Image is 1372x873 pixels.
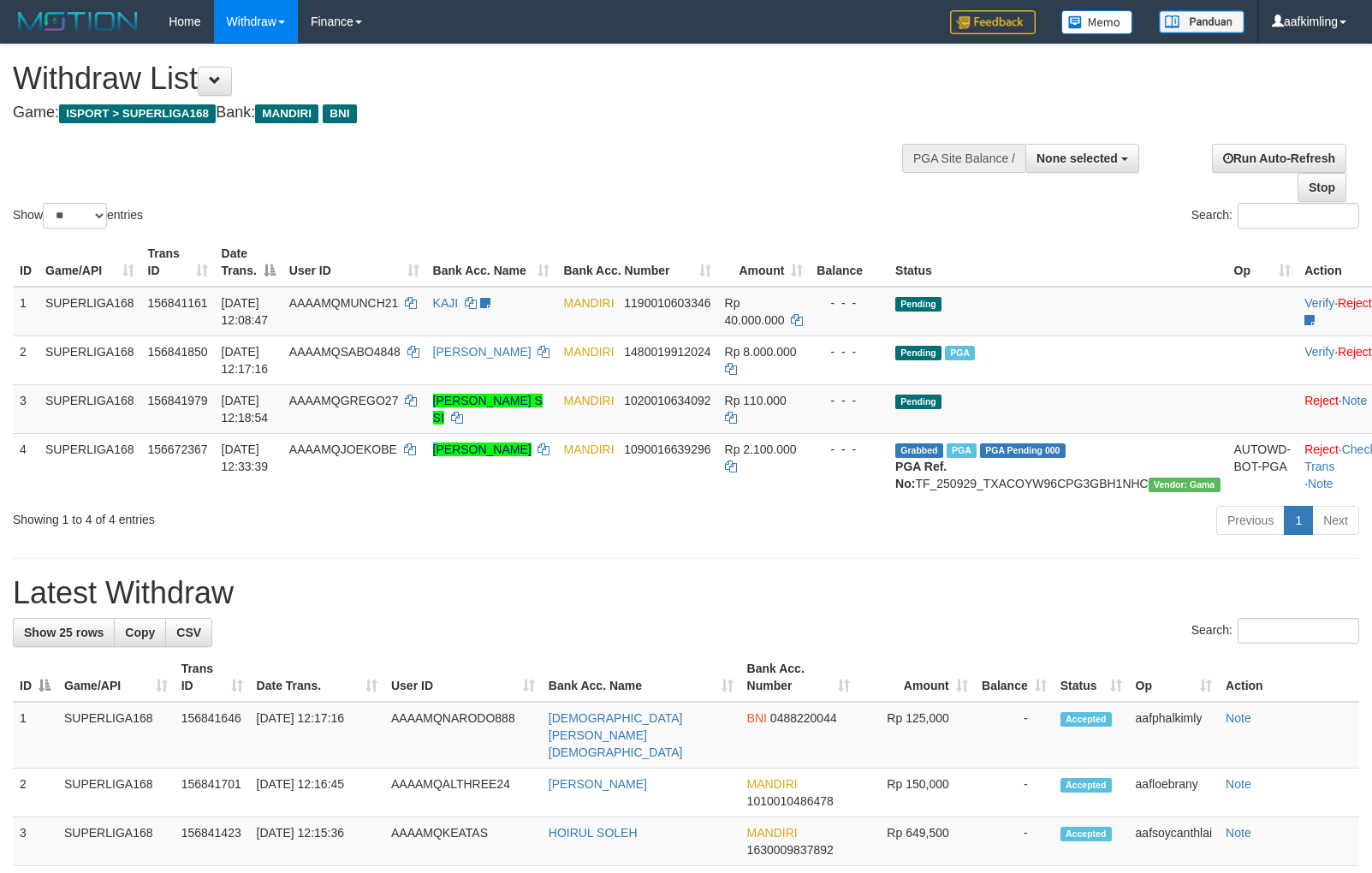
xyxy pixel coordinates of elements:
span: Copy 1010010486478 to clipboard [747,794,834,808]
a: Show 25 rows [13,618,115,647]
a: Reject [1338,296,1372,310]
span: BNI [747,711,767,725]
td: - [975,769,1054,817]
td: SUPERLIGA168 [39,433,141,499]
th: Amount: activate to sort column ascending [857,653,975,702]
th: ID: activate to sort column descending [13,653,57,702]
span: MANDIRI [563,442,614,456]
label: Show entries [13,203,143,229]
a: Stop [1298,173,1346,202]
th: Date Trans.: activate to sort column ascending [250,653,384,702]
td: 3 [13,384,39,433]
span: Grabbed [895,443,943,458]
span: Accepted [1060,778,1112,793]
td: 156841646 [175,702,250,769]
td: 4 [13,433,39,499]
td: SUPERLIGA168 [39,336,141,384]
a: Note [1342,394,1368,407]
th: ID [13,238,39,287]
div: - - - [817,294,882,312]
span: AAAAMQGREGO27 [289,394,399,407]
span: None selected [1036,151,1118,165]
th: Status [888,238,1226,287]
a: Next [1312,506,1359,535]
th: Bank Acc. Number: activate to sort column ascending [556,238,717,287]
th: Bank Acc. Name: activate to sort column ascending [426,238,557,287]
input: Search: [1238,203,1359,229]
a: Note [1226,777,1251,791]
th: Trans ID: activate to sort column ascending [141,238,215,287]
span: MANDIRI [255,104,318,123]
th: User ID: activate to sort column ascending [282,238,426,287]
td: 156841701 [175,769,250,817]
span: Copy [125,626,155,639]
span: Copy 1630009837892 to clipboard [747,843,834,857]
span: Pending [895,346,941,360]
th: Balance: activate to sort column ascending [975,653,1054,702]
span: Show 25 rows [24,626,104,639]
th: User ID: activate to sort column ascending [384,653,542,702]
td: Rp 150,000 [857,769,975,817]
a: CSV [165,618,212,647]
span: Accepted [1060,712,1112,727]
td: 2 [13,336,39,384]
label: Search: [1191,618,1359,644]
button: None selected [1025,144,1139,173]
span: [DATE] 12:17:16 [222,345,269,376]
td: AAAAMQNARODO888 [384,702,542,769]
img: Feedback.jpg [950,10,1036,34]
a: Run Auto-Refresh [1212,144,1346,173]
img: Button%20Memo.svg [1061,10,1133,34]
a: [PERSON_NAME] [433,442,532,456]
span: 156672367 [148,442,208,456]
img: MOTION_logo.png [13,9,143,34]
td: AUTOWD-BOT-PGA [1227,433,1298,499]
th: Status: activate to sort column ascending [1054,653,1129,702]
a: Reject [1304,442,1339,456]
td: [DATE] 12:15:36 [250,817,384,866]
td: [DATE] 12:17:16 [250,702,384,769]
span: 156841850 [148,345,208,359]
span: Pending [895,297,941,312]
a: Copy [114,618,166,647]
span: Copy 0488220044 to clipboard [770,711,837,725]
a: [DEMOGRAPHIC_DATA][PERSON_NAME][DEMOGRAPHIC_DATA] [549,711,683,759]
span: AAAAMQMUNCH21 [289,296,399,310]
span: CSV [176,626,201,639]
span: Copy 1480019912024 to clipboard [624,345,710,359]
th: Amount: activate to sort column ascending [718,238,811,287]
td: Rp 649,500 [857,817,975,866]
span: AAAAMQSABO4848 [289,345,401,359]
span: [DATE] 12:08:47 [222,296,269,327]
td: aafphalkimly [1129,702,1220,769]
a: [PERSON_NAME] S SI [433,394,543,425]
span: Rp 110.000 [725,394,787,407]
span: 156841979 [148,394,208,407]
td: AAAAMQKEATAS [384,817,542,866]
td: - [975,702,1054,769]
img: panduan.png [1159,10,1244,33]
a: Previous [1216,506,1285,535]
td: 2 [13,769,57,817]
th: Action [1219,653,1359,702]
div: - - - [817,441,882,458]
a: 1 [1284,506,1313,535]
td: 3 [13,817,57,866]
span: MANDIRI [747,777,798,791]
td: Rp 125,000 [857,702,975,769]
span: [DATE] 12:18:54 [222,394,269,425]
th: Trans ID: activate to sort column ascending [175,653,250,702]
h4: Game: Bank: [13,104,898,122]
a: [PERSON_NAME] [549,777,647,791]
span: Marked by aafsengchandara [947,443,977,458]
a: Verify [1304,296,1334,310]
span: 156841161 [148,296,208,310]
span: Copy 1020010634092 to clipboard [624,394,710,407]
th: Bank Acc. Name: activate to sort column ascending [542,653,740,702]
span: Rp 40.000.000 [725,296,785,327]
td: SUPERLIGA168 [57,702,175,769]
span: PGA Pending [980,443,1066,458]
h1: Withdraw List [13,62,898,96]
td: 1 [13,287,39,336]
h1: Latest Withdraw [13,576,1359,610]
